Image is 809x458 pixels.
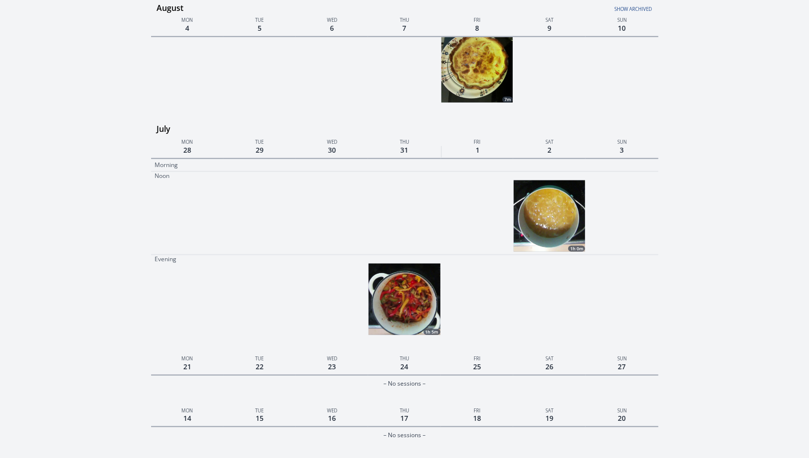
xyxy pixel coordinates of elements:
[618,143,626,157] span: 3
[181,143,193,157] span: 28
[254,143,266,157] span: 29
[328,21,336,35] span: 6
[568,246,585,252] div: 1h 0m
[296,137,368,146] p: Wed
[441,405,513,414] p: Fri
[616,21,628,35] span: 10
[586,353,658,362] p: Sun
[181,411,193,425] span: 14
[155,172,170,180] p: Noon
[513,405,586,414] p: Sat
[223,15,296,24] p: Tue
[545,143,553,157] span: 2
[441,31,513,103] a: 7m
[326,143,338,157] span: 30
[424,329,440,335] div: 1h 5m
[399,143,411,157] span: 31
[296,353,368,362] p: Wed
[586,15,658,24] p: Sun
[223,137,296,146] p: Tue
[513,15,586,24] p: Sat
[441,31,513,103] img: 250808194325_thumb.jpeg
[441,15,513,24] p: Fri
[223,353,296,362] p: Tue
[151,137,223,146] p: Mon
[368,137,440,146] p: Thu
[471,411,483,425] span: 18
[543,411,555,425] span: 19
[586,137,658,146] p: Sun
[254,360,266,373] span: 22
[502,97,513,103] div: 7m
[155,255,177,263] p: Evening
[513,137,586,146] p: Sat
[616,360,628,373] span: 27
[543,360,555,373] span: 26
[369,264,440,335] img: 250731180622_thumb.jpeg
[545,21,553,35] span: 9
[514,180,585,252] img: 250802124125_thumb.jpeg
[616,411,628,425] span: 20
[368,353,440,362] p: Thu
[473,21,481,35] span: 8
[151,405,223,414] p: Mon
[296,405,368,414] p: Wed
[369,264,440,335] a: 1h 5m
[151,353,223,362] p: Mon
[223,405,296,414] p: Tue
[368,15,440,24] p: Thu
[183,21,191,35] span: 4
[399,360,411,373] span: 24
[157,121,658,137] h3: July
[399,411,411,425] span: 17
[441,353,513,362] p: Fri
[441,137,513,146] p: Fri
[151,378,658,390] div: – No sessions –
[368,405,440,414] p: Thu
[296,15,368,24] p: Wed
[151,429,658,441] div: – No sessions –
[513,353,586,362] p: Sat
[326,360,338,373] span: 23
[256,21,264,35] span: 5
[155,161,178,169] p: Morning
[586,405,658,414] p: Sun
[181,360,193,373] span: 21
[474,143,482,157] span: 1
[514,180,585,252] a: 1h 0m
[326,411,338,425] span: 16
[401,21,409,35] span: 7
[151,15,223,24] p: Mon
[254,411,266,425] span: 15
[471,360,483,373] span: 25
